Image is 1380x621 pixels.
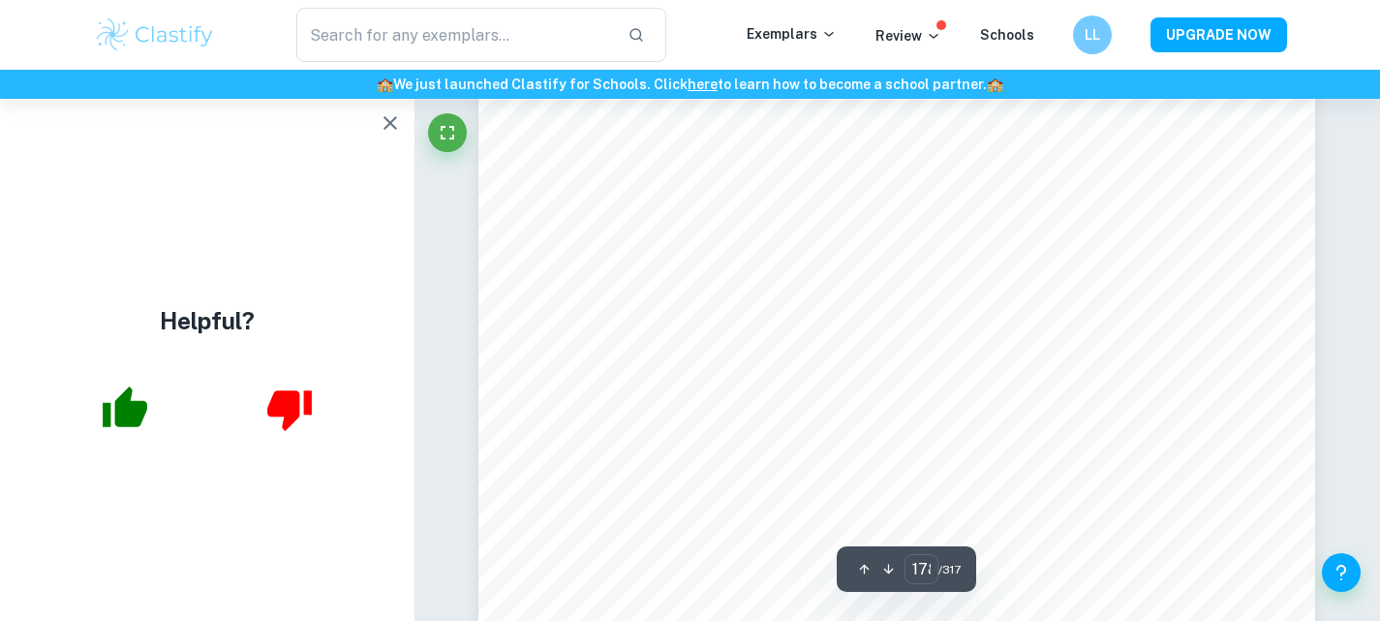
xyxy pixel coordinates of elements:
span: 🏫 [987,77,1003,92]
button: UPGRADE NOW [1150,17,1287,52]
h4: Helpful? [160,303,255,338]
button: Fullscreen [428,113,467,152]
button: Help and Feedback [1322,553,1361,592]
h6: We just launched Clastify for Schools. Click to learn how to become a school partner. [4,74,1376,95]
span: / 317 [938,561,961,578]
input: Search for any exemplars... [296,8,613,62]
a: here [688,77,718,92]
img: Clastify logo [94,16,217,54]
p: Review [875,25,941,47]
a: Schools [980,27,1034,43]
p: Exemplars [747,23,837,45]
h6: LL [1081,24,1103,46]
button: LL [1073,16,1112,54]
span: 🏫 [377,77,393,92]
